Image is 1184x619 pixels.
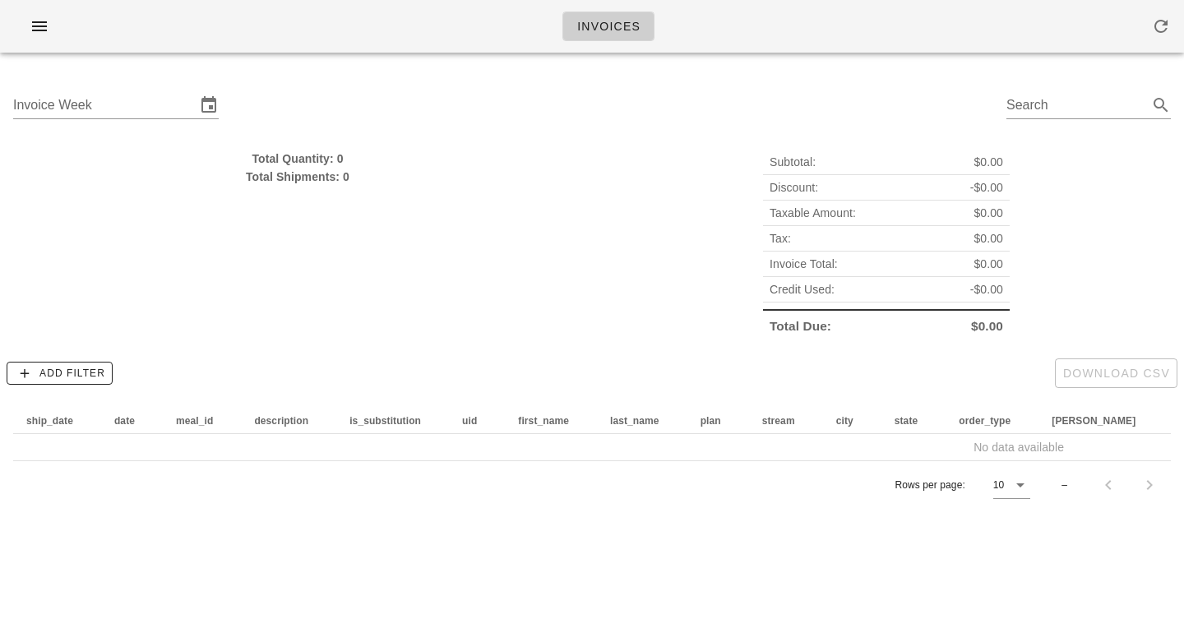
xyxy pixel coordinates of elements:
[970,280,1003,298] span: -$0.00
[749,408,823,434] th: stream: Not sorted. Activate to sort ascending.
[462,415,477,427] span: uid
[176,415,213,427] span: meal_id
[770,229,791,247] span: Tax:
[254,415,308,427] span: description
[895,415,918,427] span: state
[993,472,1030,498] div: 10Rows per page:
[597,408,687,434] th: last_name: Not sorted. Activate to sort ascending.
[770,280,835,298] span: Credit Used:
[823,408,881,434] th: city: Not sorted. Activate to sort ascending.
[114,415,135,427] span: date
[1038,408,1163,434] th: tod: Not sorted. Activate to sort ascending.
[13,168,582,186] div: Total Shipments: 0
[610,415,659,427] span: last_name
[971,317,1003,335] span: $0.00
[993,478,1004,492] div: 10
[518,415,569,427] span: first_name
[101,408,163,434] th: date: Not sorted. Activate to sort ascending.
[895,461,1030,509] div: Rows per page:
[1052,415,1135,427] span: [PERSON_NAME]
[946,408,1038,434] th: order_type: Not sorted. Activate to sort ascending.
[505,408,597,434] th: first_name: Not sorted. Activate to sort ascending.
[163,408,241,434] th: meal_id: Not sorted. Activate to sort ascending.
[562,12,654,41] a: Invoices
[241,408,336,434] th: description: Not sorted. Activate to sort ascending.
[13,150,582,168] div: Total Quantity: 0
[974,255,1003,273] span: $0.00
[449,408,505,434] th: uid: Not sorted. Activate to sort ascending.
[336,408,449,434] th: is_substitution: Not sorted. Activate to sort ascending.
[349,415,421,427] span: is_substitution
[770,153,816,171] span: Subtotal:
[974,229,1003,247] span: $0.00
[1061,478,1067,492] div: –
[974,204,1003,222] span: $0.00
[14,366,105,381] span: Add Filter
[881,408,946,434] th: state: Not sorted. Activate to sort ascending.
[701,415,721,427] span: plan
[576,20,641,33] span: Invoices
[974,153,1003,171] span: $0.00
[26,415,73,427] span: ship_date
[762,415,795,427] span: stream
[687,408,749,434] th: plan: Not sorted. Activate to sort ascending.
[7,362,113,385] button: Add Filter
[770,178,818,196] span: Discount:
[836,415,853,427] span: city
[770,317,831,335] span: Total Due:
[959,415,1011,427] span: order_type
[13,408,101,434] th: ship_date: Not sorted. Activate to sort ascending.
[770,255,838,273] span: Invoice Total:
[770,204,856,222] span: Taxable Amount:
[970,178,1003,196] span: -$0.00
